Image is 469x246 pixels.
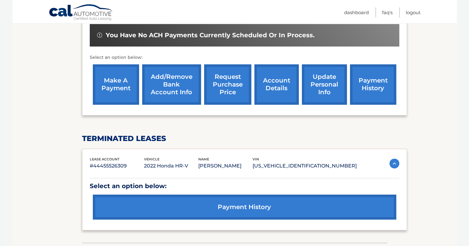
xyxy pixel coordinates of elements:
p: Select an option below: [90,181,399,192]
a: make a payment [93,64,139,105]
span: vehicle [144,157,159,161]
p: [PERSON_NAME] [198,162,253,170]
a: Cal Automotive [49,4,113,22]
span: name [198,157,209,161]
a: payment history [350,64,396,105]
a: FAQ's [382,7,393,18]
span: You have no ACH payments currently scheduled or in process. [106,31,315,39]
p: Select an option below: [90,54,399,61]
a: update personal info [302,64,347,105]
a: Dashboard [344,7,369,18]
span: vin [253,157,259,161]
p: #44455526309 [90,162,144,170]
a: Logout [406,7,421,18]
a: account details [254,64,299,105]
img: alert-white.svg [97,33,102,38]
h2: terminated leases [82,134,407,143]
img: accordion-active.svg [389,159,399,168]
a: payment history [93,195,396,220]
p: 2022 Honda HR-V [144,162,198,170]
a: Add/Remove bank account info [142,64,201,105]
a: request purchase price [204,64,251,105]
p: [US_VEHICLE_IDENTIFICATION_NUMBER] [253,162,357,170]
span: lease account [90,157,120,161]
